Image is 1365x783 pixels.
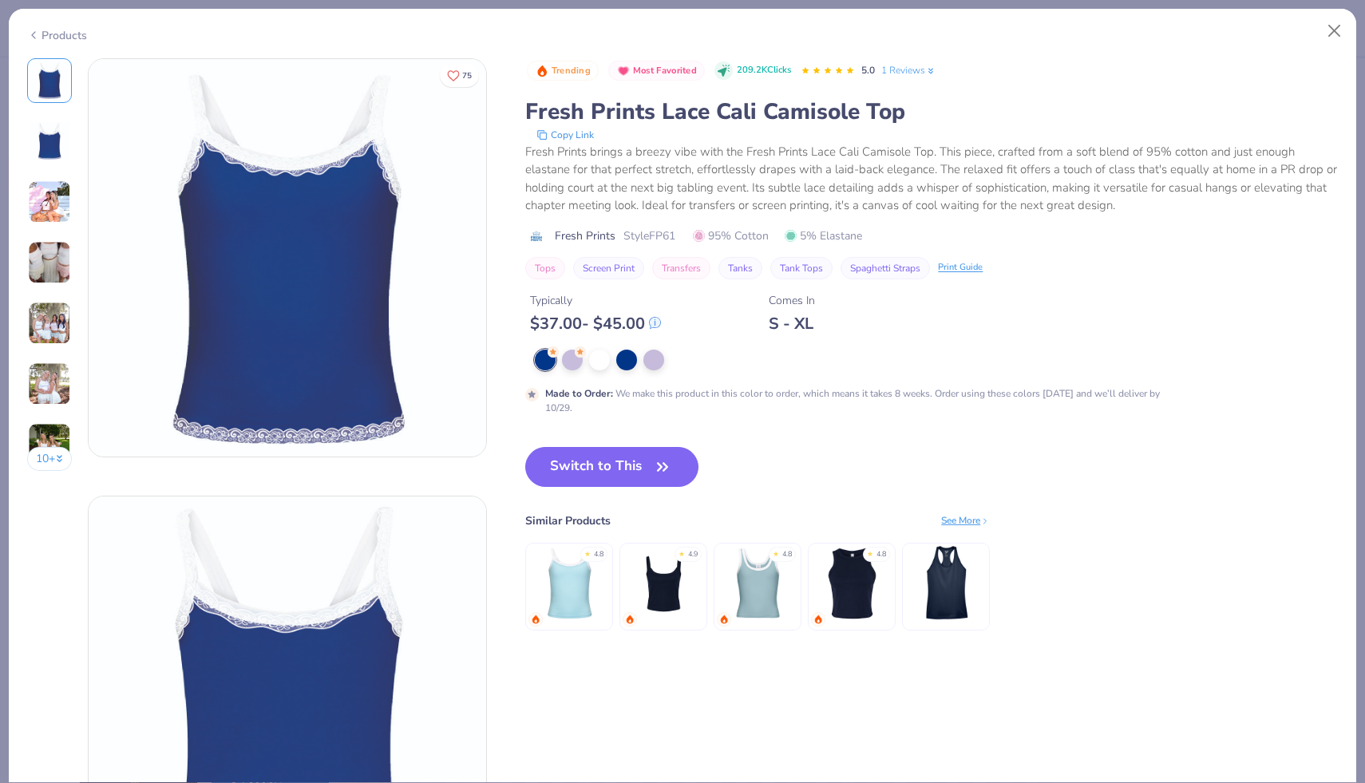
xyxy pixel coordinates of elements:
span: 5.0 [861,64,875,77]
span: Trending [552,66,591,75]
button: Transfers [652,257,710,279]
img: Fresh Prints Sunset Blvd Ribbed Scoop Tank Top [720,545,796,621]
div: Comes In [769,292,815,309]
span: Fresh Prints [555,227,615,244]
div: ★ [679,549,685,556]
img: User generated content [28,180,71,223]
div: Products [27,27,87,44]
button: Tank Tops [770,257,833,279]
button: Switch to This [525,447,698,487]
div: ★ [584,549,591,556]
img: User generated content [28,423,71,466]
div: Fresh Prints Lace Cali Camisole Top [525,97,1338,127]
div: 5.0 Stars [801,58,855,84]
img: Back [30,122,69,160]
img: Trending sort [536,65,548,77]
button: Tanks [718,257,762,279]
img: brand logo [525,230,547,243]
img: trending.gif [719,615,729,624]
div: Similar Products [525,512,611,529]
div: ★ [867,549,873,556]
div: We make this product in this color to order, which means it takes 8 weeks. Order using these colo... [545,386,1164,415]
button: copy to clipboard [532,127,599,143]
div: Fresh Prints brings a breezy vibe with the Fresh Prints Lace Cali Camisole Top. This piece, craft... [525,143,1338,215]
div: See More [941,513,990,528]
button: Badge Button [608,61,705,81]
button: Screen Print [573,257,644,279]
div: 4.8 [876,549,886,560]
img: trending.gif [531,615,540,624]
img: Front [30,61,69,100]
span: 5% Elastane [785,227,862,244]
span: 75 [462,72,472,80]
img: User generated content [28,302,71,345]
img: Team 365 Ladies' Zone Performance Racerback Tank [908,545,984,621]
div: $ 37.00 - $ 45.00 [530,314,661,334]
div: ★ [773,549,779,556]
img: trending.gif [625,615,635,624]
img: trending.gif [813,615,823,624]
button: Close [1319,16,1350,46]
img: Most Favorited sort [617,65,630,77]
img: Bella + Canvas Ladies' Micro Ribbed Racerback Tank [814,545,890,621]
button: Spaghetti Straps [841,257,930,279]
span: Most Favorited [633,66,697,75]
a: 1 Reviews [881,63,936,77]
img: User generated content [28,362,71,405]
img: Bella Canvas Ladies' Micro Ribbed Scoop Tank [626,545,702,621]
div: Print Guide [938,261,983,275]
img: Fresh Prints Cali Camisole Top [532,545,607,621]
span: Style FP61 [623,227,675,244]
span: 209.2K Clicks [737,64,791,77]
div: 4.8 [782,549,792,560]
button: Tops [525,257,565,279]
button: Badge Button [527,61,599,81]
button: Like [440,64,479,87]
strong: Made to Order : [545,387,613,400]
div: Typically [530,292,661,309]
button: 10+ [27,447,73,471]
div: S - XL [769,314,815,334]
span: 95% Cotton [693,227,769,244]
img: Front [89,59,486,457]
div: 4.8 [594,549,603,560]
div: 4.9 [688,549,698,560]
img: User generated content [28,241,71,284]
